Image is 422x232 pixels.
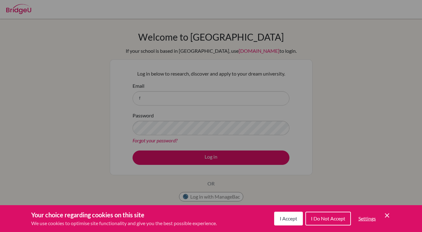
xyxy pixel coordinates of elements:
h3: Your choice regarding cookies on this site [31,210,217,220]
button: I Accept [274,212,303,225]
button: Save and close [383,212,391,219]
button: I Do Not Accept [305,212,351,225]
span: I Do Not Accept [311,215,345,221]
span: Settings [358,215,376,221]
button: Settings [353,212,381,225]
span: I Accept [280,215,297,221]
p: We use cookies to optimise site functionality and give you the best possible experience. [31,220,217,227]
